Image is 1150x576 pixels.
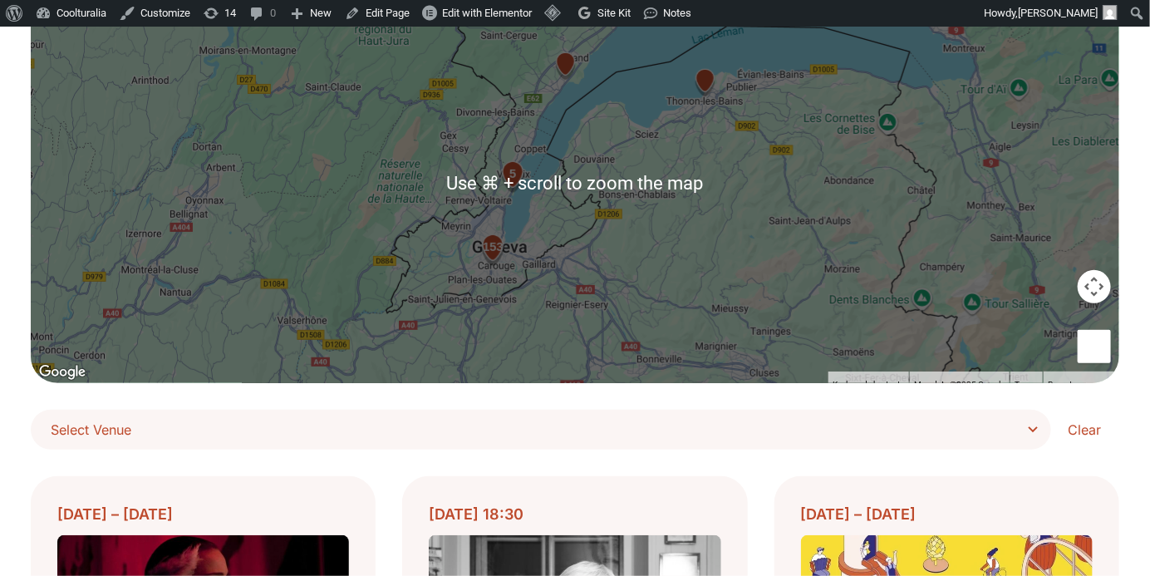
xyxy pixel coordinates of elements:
[35,362,90,383] img: Google
[1078,330,1111,363] button: Drag Pegman onto the map to open Street View
[690,68,720,97] div: Théâtre Maurice Novarina, Thonon-Les-Bains4 Bis Av. d'Evian, 74200 Thonon-les-Bains, France
[551,52,580,81] div: Musée national suisse - Château de PranginsAvenue du Général Guiguer 3, 1197 Prangins
[51,421,131,438] span: Select Venue
[597,7,631,19] span: Site Kit
[51,418,1043,441] span: Select Venue
[35,362,90,383] a: Open this area in Google Maps (opens a new window)
[51,418,131,441] span: Select Venue
[801,503,1093,525] div: [DATE] – [DATE]
[1051,410,1119,450] a: Clear
[442,7,532,19] span: Edit with Elementor
[914,380,1005,389] span: Map data ©2025 Google
[1048,380,1114,389] a: Report a map error
[1069,420,1102,440] span: Clear
[833,372,904,398] button: Keyboard shortcuts
[476,234,509,267] div: 153
[1078,270,1111,303] button: Map camera controls
[429,503,720,525] div: [DATE] 18:30
[1018,7,1098,19] span: [PERSON_NAME]
[1015,380,1038,389] a: Terms (opens in new tab)
[496,160,529,194] div: 5
[57,503,349,525] div: [DATE] – [DATE]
